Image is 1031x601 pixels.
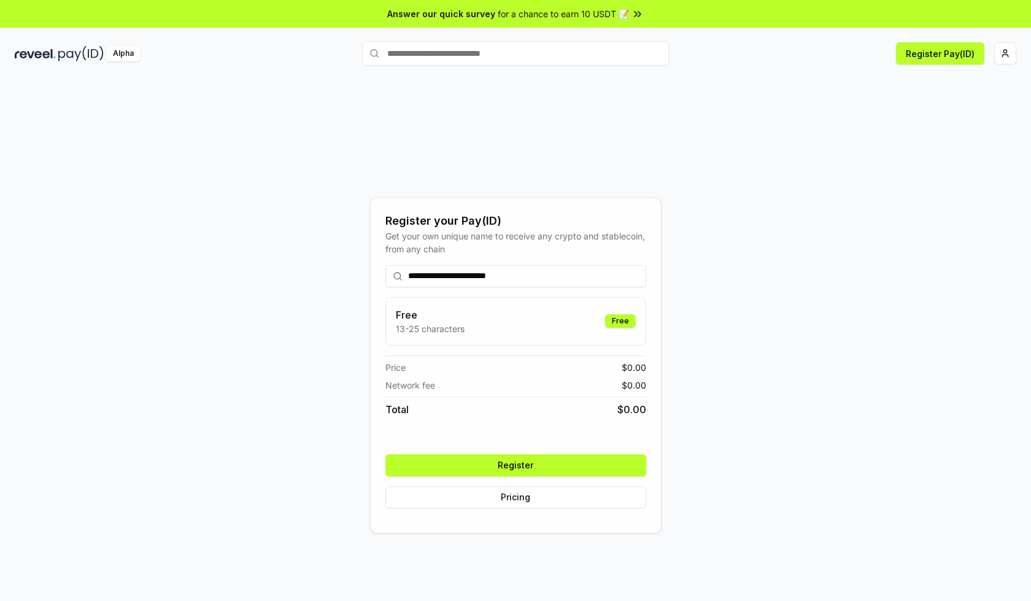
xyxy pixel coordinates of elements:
img: pay_id [58,46,104,61]
span: Answer our quick survey [387,7,495,20]
button: Pricing [385,486,646,508]
span: $ 0.00 [617,402,646,417]
span: for a chance to earn 10 USDT 📝 [498,7,629,20]
p: 13-25 characters [396,322,465,335]
h3: Free [396,308,465,322]
span: Price [385,361,406,374]
div: Alpha [106,46,141,61]
img: reveel_dark [15,46,56,61]
span: $ 0.00 [622,379,646,392]
button: Register [385,454,646,476]
div: Register your Pay(ID) [385,212,646,230]
div: Get your own unique name to receive any crypto and stablecoin, from any chain [385,230,646,255]
div: Free [605,314,636,328]
span: $ 0.00 [622,361,646,374]
button: Register Pay(ID) [896,42,984,64]
span: Network fee [385,379,435,392]
span: Total [385,402,409,417]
